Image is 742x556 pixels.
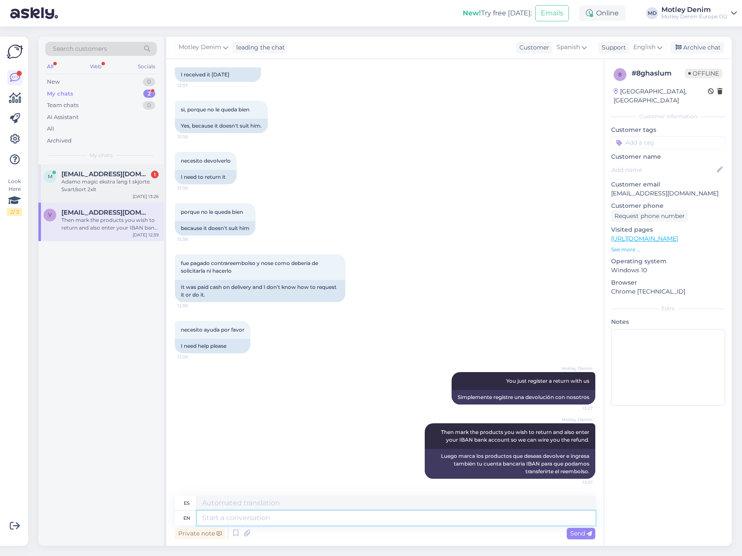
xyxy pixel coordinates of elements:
div: because it doesn't suit him [175,221,255,236]
div: MD [646,7,658,19]
span: necesito ayuda por favor [181,326,244,333]
div: [GEOGRAPHIC_DATA], [GEOGRAPHIC_DATA] [614,87,708,105]
input: Add a tag [611,136,725,149]
div: All [45,61,55,72]
p: Customer name [611,152,725,161]
input: Add name [612,165,715,175]
span: si, porque no le queda bien [181,106,249,113]
div: All [47,125,54,133]
span: 12:37 [177,82,209,89]
span: Motley Denim [561,416,593,423]
div: Archive chat [670,42,724,53]
a: [URL][DOMAIN_NAME] [611,235,678,242]
div: Support [598,43,626,52]
p: Customer tags [611,125,725,134]
div: I received it [DATE] [175,67,261,82]
div: Look Here [7,178,22,216]
div: Archived [47,137,72,145]
div: en [183,511,190,525]
p: Notes [611,317,725,326]
div: Customer information [611,113,725,120]
button: Emails [535,5,569,21]
div: Customer [516,43,549,52]
b: New! [463,9,481,17]
span: Then mark the products you wish to return and also enter your IBAN bank account so we can wire yo... [441,429,591,443]
div: Simplemente registre una devolución con nosotros [452,390,595,405]
p: Operating system [611,257,725,266]
span: necesito devolverlo [181,157,231,164]
a: Motley DenimMotley Denim Europe OÜ [661,6,737,20]
p: [EMAIL_ADDRESS][DOMAIN_NAME] [611,189,725,198]
div: Web [88,61,103,72]
div: 0 [143,78,155,86]
div: [DATE] 12:39 [133,232,159,238]
span: 12:38 [177,134,209,140]
span: Spanish [556,43,580,52]
div: Motley Denim [661,6,728,13]
div: Luego marca los productos que deseas devolver e ingresa también tu cuenta bancaria IBAN para que ... [425,449,595,479]
span: 12:39 [177,354,209,360]
div: [DATE] 13:26 [133,193,159,200]
div: es [184,496,190,510]
p: Windows 10 [611,266,725,275]
div: Motley Denim Europe OÜ [661,13,728,20]
div: # 8ghaslum [632,68,685,79]
span: porque no le queda bien [181,209,243,215]
span: Search customers [53,44,107,53]
div: 1 [151,171,159,178]
span: 12:39 [177,303,209,309]
span: You just register a return with us [506,378,589,384]
div: Private note [175,528,225,539]
span: Send [570,530,592,537]
div: 2 / 3 [7,208,22,216]
div: AI Assistant [47,113,78,122]
span: madssolum@yahoo.no [61,170,150,178]
p: See more ... [611,246,725,253]
div: Request phone number [611,210,688,222]
span: 12:38 [177,236,209,242]
div: Then mark the products you wish to return and also enter your IBAN bank account so we can wire yo... [61,216,159,232]
img: Askly Logo [7,44,23,60]
div: New [47,78,60,86]
div: Try free [DATE]: [463,8,532,18]
div: 0 [143,101,155,110]
div: It was paid cash on delivery and I don't know how to request it or do it. [175,280,345,302]
p: Chrome [TECHNICAL_ID] [611,287,725,296]
p: Customer phone [611,201,725,210]
div: Yes, because it doesn't suit him. [175,119,268,133]
p: Visited pages [611,225,725,234]
span: 13:27 [561,479,593,486]
span: v [48,212,52,218]
span: Motley Denim [179,43,221,52]
span: 8 [618,71,622,78]
span: My chats [90,151,113,159]
div: Online [579,6,626,21]
span: Offline [685,69,722,78]
span: English [633,43,655,52]
span: 13:27 [561,405,593,411]
div: My chats [47,90,73,98]
span: vanesa_2223@hotmail.com [61,209,150,216]
div: Extra [611,305,725,312]
div: Socials [136,61,157,72]
span: Motley Denim [561,365,593,372]
div: I need help please [175,339,250,353]
span: fue pagado contrareembolso y nose como deberia de solicitarla ni hacerlo [181,260,319,274]
p: Customer email [611,180,725,189]
div: I need to return it [175,170,237,184]
p: Browser [611,278,725,287]
div: Team chats [47,101,78,110]
div: 2 [143,90,155,98]
span: m [48,173,52,180]
div: Adamo magic ekstra lang t skjorte. Svart/sort 2xlt [61,178,159,193]
span: 12:38 [177,185,209,191]
div: leading the chat [233,43,285,52]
